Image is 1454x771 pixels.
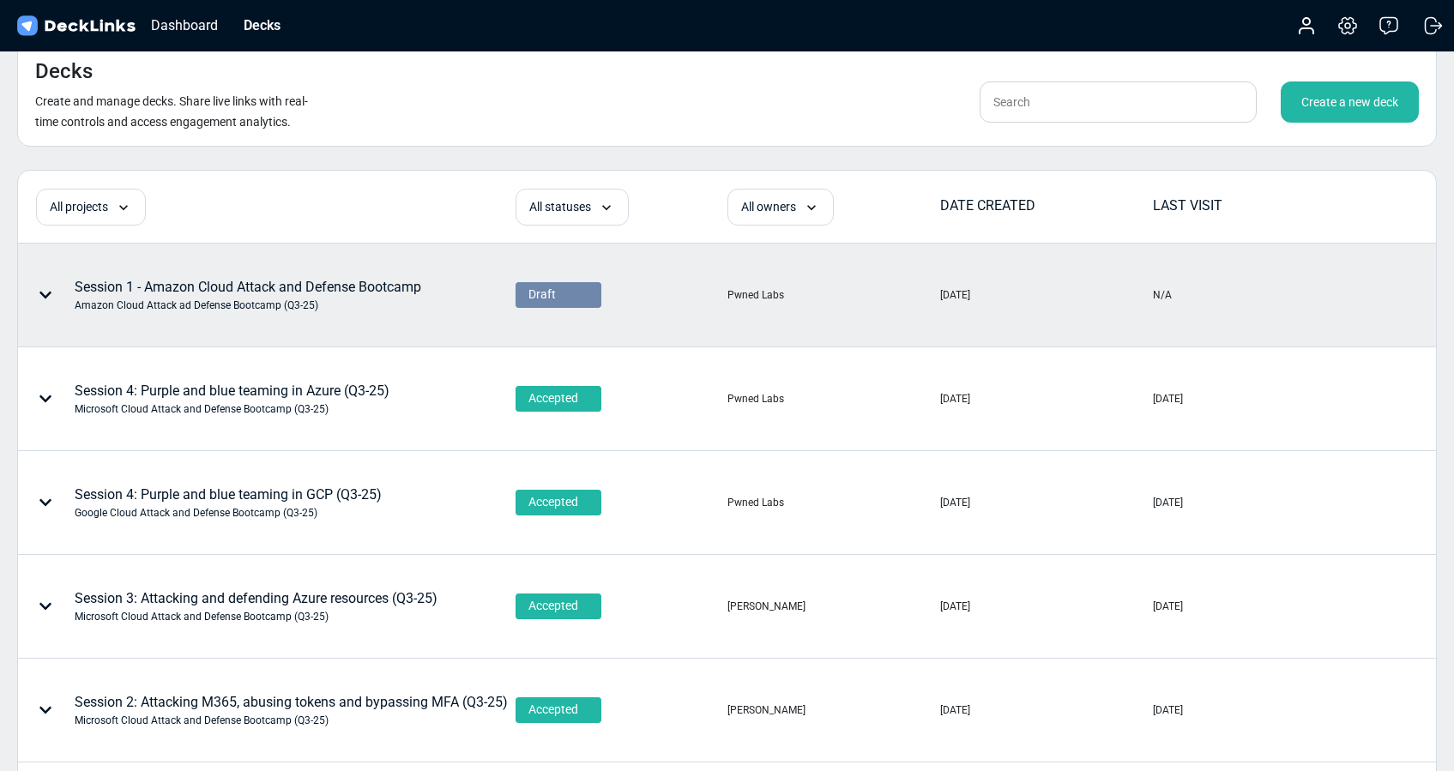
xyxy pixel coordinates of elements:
span: Accepted [528,493,578,511]
div: [PERSON_NAME] [727,702,805,718]
div: N/A [1153,287,1172,303]
h4: Decks [35,59,93,84]
div: Session 2: Attacking M365, abusing tokens and bypassing MFA (Q3-25) [75,692,508,728]
div: Session 3: Attacking and defending Azure resources (Q3-25) [75,588,437,624]
div: [DATE] [1153,391,1183,407]
div: Session 1 - Amazon Cloud Attack and Defense Bootcamp [75,277,421,313]
div: Pwned Labs [727,495,784,510]
div: DATE CREATED [940,196,1151,216]
div: Session 4: Purple and blue teaming in GCP (Q3-25) [75,485,382,521]
img: DeckLinks [14,14,138,39]
span: Accepted [528,597,578,615]
div: [DATE] [940,391,970,407]
div: Create a new deck [1281,81,1419,123]
div: Session 4: Purple and blue teaming in Azure (Q3-25) [75,381,389,417]
div: [PERSON_NAME] [727,599,805,614]
input: Search [980,81,1257,123]
div: Google Cloud Attack and Defense Bootcamp (Q3-25) [75,505,382,521]
div: [DATE] [1153,495,1183,510]
div: All statuses [516,189,629,226]
div: [DATE] [940,495,970,510]
div: All projects [36,189,146,226]
div: Pwned Labs [727,391,784,407]
div: Microsoft Cloud Attack and Defense Bootcamp (Q3-25) [75,401,389,417]
div: Pwned Labs [727,287,784,303]
div: Amazon Cloud Attack ad Defense Bootcamp (Q3-25) [75,298,421,313]
span: Accepted [528,701,578,719]
span: Accepted [528,389,578,407]
div: Decks [235,15,289,36]
span: Draft [528,286,556,304]
div: Dashboard [142,15,226,36]
div: [DATE] [940,599,970,614]
div: Microsoft Cloud Attack and Defense Bootcamp (Q3-25) [75,609,437,624]
div: [DATE] [1153,599,1183,614]
div: All owners [727,189,834,226]
small: Create and manage decks. Share live links with real-time controls and access engagement analytics. [35,94,308,129]
div: [DATE] [1153,702,1183,718]
div: Microsoft Cloud Attack and Defense Bootcamp (Q3-25) [75,713,508,728]
div: [DATE] [940,702,970,718]
div: LAST VISIT [1153,196,1364,216]
div: [DATE] [940,287,970,303]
